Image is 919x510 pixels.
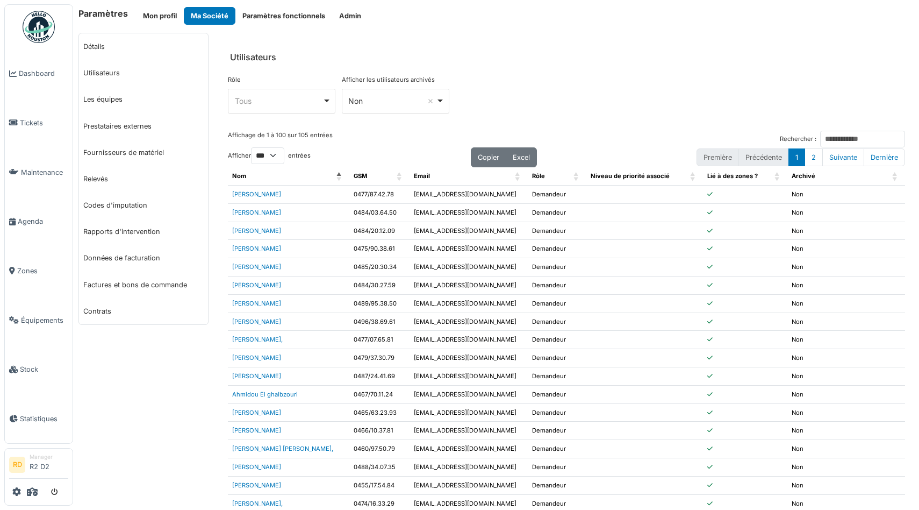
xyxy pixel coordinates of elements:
a: Ma Société [184,7,235,25]
a: Codes d'imputation [79,192,208,218]
td: Non [787,276,846,294]
select: Afficherentrées [251,147,284,164]
td: Non [787,440,846,458]
td: 0487/24.41.69 [349,367,410,385]
td: Demandeur [528,258,586,277]
td: [EMAIL_ADDRESS][DOMAIN_NAME] [410,185,528,203]
label: Rechercher : [780,134,816,144]
td: [EMAIL_ADDRESS][DOMAIN_NAME] [410,385,528,403]
span: Stock [20,364,68,374]
td: [EMAIL_ADDRESS][DOMAIN_NAME] [410,240,528,258]
a: Maintenance [5,147,73,197]
a: Équipements [5,295,73,345]
span: Maintenance [21,167,68,178]
span: Archivé [792,172,815,180]
a: [PERSON_NAME] [232,245,281,252]
a: [PERSON_NAME] [232,463,281,471]
td: Demandeur [528,240,586,258]
button: Next [822,148,864,166]
li: R2 D2 [30,453,68,476]
a: [PERSON_NAME] [232,318,281,325]
td: Demandeur [528,313,586,331]
td: 0460/97.50.79 [349,440,410,458]
td: 0485/20.30.34 [349,258,410,277]
span: Lié à des zones ?: Activate to sort [774,167,781,185]
a: [PERSON_NAME] [232,409,281,416]
td: Demandeur [528,331,586,349]
a: Relevés [79,166,208,192]
a: Les équipes [79,86,208,112]
td: Non [787,222,846,240]
span: Excel [513,153,530,161]
td: [EMAIL_ADDRESS][DOMAIN_NAME] [410,258,528,277]
td: [EMAIL_ADDRESS][DOMAIN_NAME] [410,331,528,349]
a: [PERSON_NAME] [232,227,281,235]
td: [EMAIL_ADDRESS][DOMAIN_NAME] [410,349,528,367]
span: GSM: Activate to sort [397,167,403,185]
a: [PERSON_NAME] [232,263,281,271]
td: Non [787,367,846,385]
a: [PERSON_NAME] [232,427,281,434]
td: Non [787,185,846,203]
td: Demandeur [528,349,586,367]
a: Stock [5,345,73,394]
button: 1 [788,148,805,166]
td: 0477/07.65.81 [349,331,410,349]
div: Tous [235,95,322,107]
button: Mon profil [136,7,184,25]
a: Tickets [5,98,73,148]
label: Afficher entrées [228,147,311,164]
a: Zones [5,246,73,296]
span: Dashboard [19,68,68,79]
td: [EMAIL_ADDRESS][DOMAIN_NAME] [410,313,528,331]
span: Zones [17,266,68,276]
td: Demandeur [528,367,586,385]
h6: Utilisateurs [230,52,276,62]
td: 0455/17.54.84 [349,476,410,494]
td: Demandeur [528,458,586,476]
span: Nom [232,172,246,180]
span: Niveau de priorité associé [591,172,670,180]
a: [PERSON_NAME] [232,354,281,362]
td: [EMAIL_ADDRESS][DOMAIN_NAME] [410,476,528,494]
td: [EMAIL_ADDRESS][DOMAIN_NAME] [410,222,528,240]
td: 0467/70.11.24 [349,385,410,403]
a: [PERSON_NAME], [232,336,283,343]
a: Statistiques [5,394,73,444]
span: Nom: Activate to invert sorting [336,167,343,185]
td: Demandeur [528,476,586,494]
span: Niveau de priorité associé : Activate to sort [690,167,697,185]
a: Contrats [79,298,208,324]
label: Rôle [228,75,241,84]
td: Demandeur [528,203,586,222]
div: Affichage de 1 à 100 sur 105 entrées [228,131,333,147]
td: Demandeur [528,222,586,240]
td: [EMAIL_ADDRESS][DOMAIN_NAME] [410,422,528,440]
td: [EMAIL_ADDRESS][DOMAIN_NAME] [410,367,528,385]
td: Non [787,331,846,349]
a: Utilisateurs [79,60,208,86]
a: Rapports d'intervention [79,218,208,245]
td: 0477/87.42.78 [349,185,410,203]
td: [EMAIL_ADDRESS][DOMAIN_NAME] [410,458,528,476]
div: Manager [30,453,68,461]
span: : Activate to sort [892,167,899,185]
td: Demandeur [528,440,586,458]
td: Non [787,258,846,277]
a: [PERSON_NAME] [232,481,281,489]
span: Rôle: Activate to sort [573,167,580,185]
a: Ahmidou El ghalbzouri [232,391,298,398]
button: Remove item: 'false' [425,96,436,107]
td: 0489/95.38.50 [349,294,410,313]
td: 0496/38.69.61 [349,313,410,331]
td: 0484/03.64.50 [349,203,410,222]
td: [EMAIL_ADDRESS][DOMAIN_NAME] [410,440,528,458]
img: Badge_color-CXgf-gQk.svg [23,11,55,43]
td: Non [787,403,846,422]
span: Email [414,172,430,180]
td: 0488/34.07.35 [349,458,410,476]
a: [PERSON_NAME], [232,500,283,507]
td: Demandeur [528,294,586,313]
h6: Paramètres [78,9,128,19]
